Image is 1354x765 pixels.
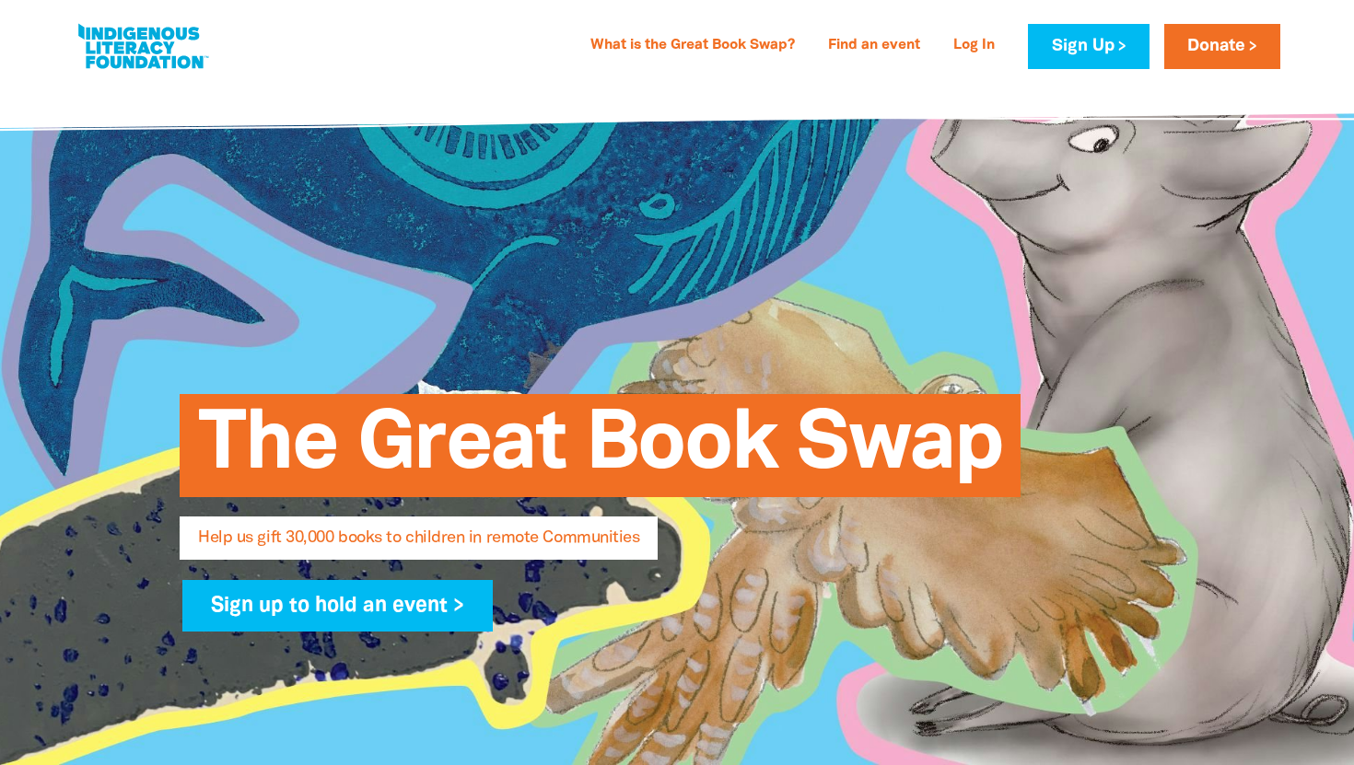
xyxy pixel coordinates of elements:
a: Donate [1164,24,1280,69]
span: The Great Book Swap [198,408,1002,497]
a: Log In [942,31,1006,61]
a: Sign up to hold an event > [182,580,493,632]
a: What is the Great Book Swap? [579,31,806,61]
span: Help us gift 30,000 books to children in remote Communities [198,530,639,560]
a: Find an event [817,31,931,61]
a: Sign Up [1028,24,1149,69]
